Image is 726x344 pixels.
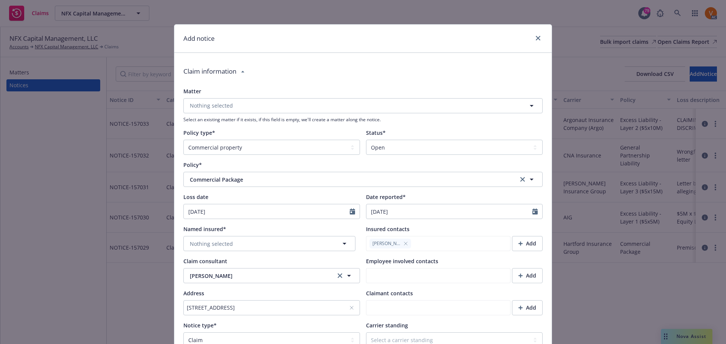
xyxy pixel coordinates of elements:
[183,129,215,136] span: Policy type*
[512,236,543,251] button: Add
[183,88,201,95] span: Matter
[372,240,400,247] span: [PERSON_NAME]
[366,258,438,265] span: Employee involved contacts
[183,300,360,315] button: [STREET_ADDRESS]
[512,300,543,315] button: Add
[183,268,360,283] button: [PERSON_NAME]clear selection
[183,98,543,113] button: Nothing selected
[366,204,532,219] input: MM/DD/YYYY
[183,60,543,82] div: Claim information
[183,34,215,43] h1: Add notice
[183,290,204,297] span: Address
[350,208,355,214] svg: Calendar
[534,34,543,43] a: close
[183,60,236,82] div: Claim information
[190,240,233,248] span: Nothing selected
[335,271,344,280] a: clear selection
[366,225,410,233] span: Insured contacts
[183,116,543,123] span: Select an existing matter if it exists, if this field is empty, we'll create a matter along the n...
[183,172,543,187] button: Commercial Packageclear selection
[366,290,413,297] span: Claimant contacts
[184,204,350,219] input: MM/DD/YYYY
[183,236,355,251] button: Nothing selected
[512,268,543,283] button: Add
[366,322,408,329] span: Carrier standing
[366,129,386,136] span: Status*
[366,193,406,201] span: Date reported*
[183,161,202,168] span: Policy*
[518,301,536,315] div: Add
[187,304,349,312] div: [STREET_ADDRESS]
[183,193,208,201] span: Loss date
[190,102,233,110] span: Nothing selected
[518,236,536,251] div: Add
[190,176,493,184] span: Commercial Package
[532,208,538,214] svg: Calendar
[518,268,536,283] div: Add
[190,272,329,280] span: [PERSON_NAME]
[518,175,527,184] a: clear selection
[183,225,226,233] span: Named insured*
[183,258,227,265] span: Claim consultant
[183,322,217,329] span: Notice type*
